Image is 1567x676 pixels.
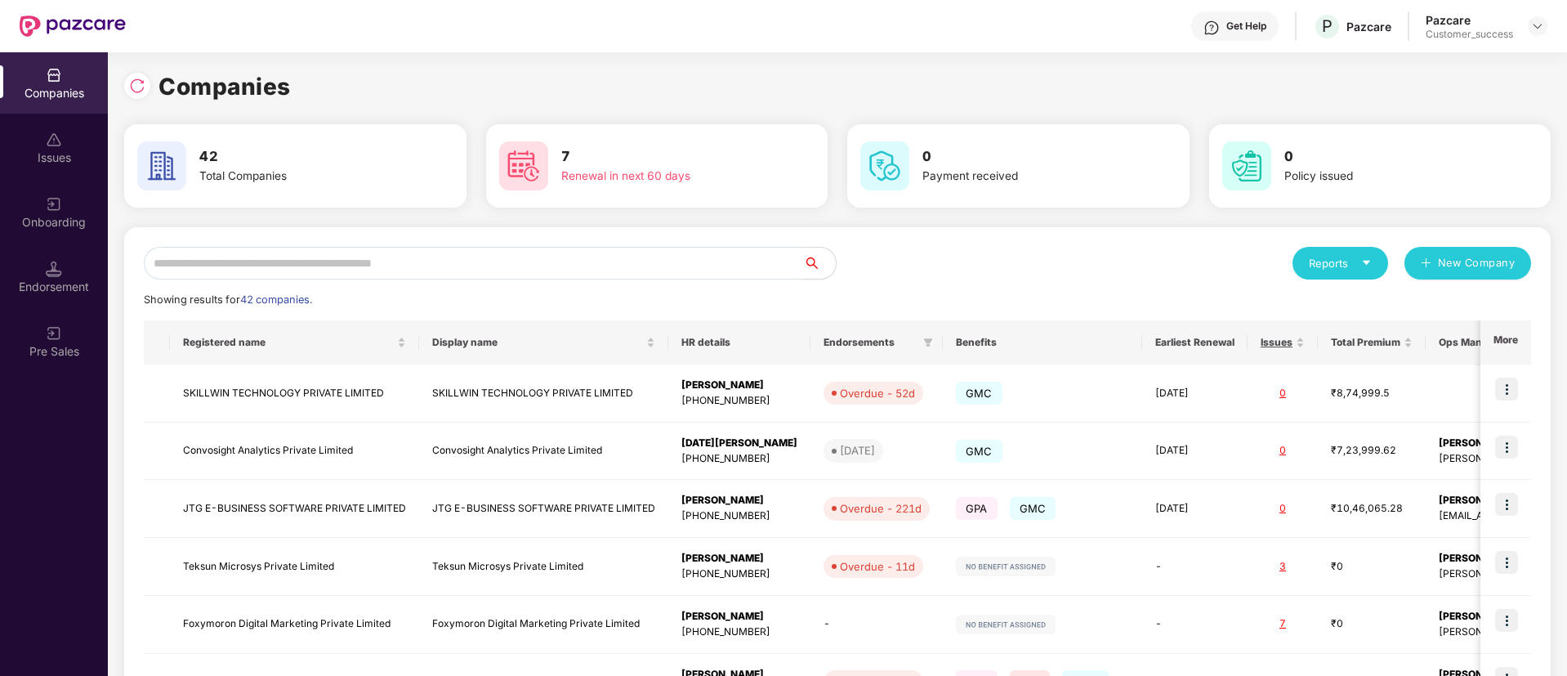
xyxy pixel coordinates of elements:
[561,168,767,186] div: Renewal in next 60 days
[199,168,405,186] div: Total Companies
[1404,247,1531,280] button: plusNew Company
[1318,320,1426,365] th: Total Premium
[1284,146,1490,168] h3: 0
[1438,255,1516,271] span: New Company
[419,365,668,423] td: SKILLWIN TECHNOLOGY PRIVATE LIMITED
[499,141,548,190] img: svg+xml;base64,PHN2ZyB4bWxucz0iaHR0cDovL3d3dy53My5vcmcvMjAwMC9zdmciIHdpZHRoPSI2MCIgaGVpZ2h0PSI2MC...
[144,293,312,306] span: Showing results for
[1261,501,1305,517] div: 0
[802,247,837,280] button: search
[681,566,797,582] div: [PHONE_NUMBER]
[681,378,797,393] div: [PERSON_NAME]
[183,336,394,349] span: Registered name
[1248,320,1318,365] th: Issues
[681,493,797,508] div: [PERSON_NAME]
[802,257,836,270] span: search
[1331,501,1413,517] div: ₹10,46,065.28
[170,480,419,538] td: JTG E-BUSINESS SOFTWARE PRIVATE LIMITED
[1203,20,1220,36] img: svg+xml;base64,PHN2ZyBpZD0iSGVscC0zMngzMiIgeG1sbnM9Imh0dHA6Ly93d3cudzMub3JnLzIwMDAvc3ZnIiB3aWR0aD...
[561,146,767,168] h3: 7
[1261,616,1305,632] div: 7
[840,442,875,459] div: [DATE]
[824,336,917,349] span: Endorsements
[1261,443,1305,459] div: 0
[1495,493,1518,516] img: icon
[46,132,62,148] img: svg+xml;base64,PHN2ZyBpZD0iSXNzdWVzX2Rpc2FibGVkIiB4bWxucz0iaHR0cDovL3d3dy53My5vcmcvMjAwMC9zdmciIH...
[956,557,1056,576] img: svg+xml;base64,PHN2ZyB4bWxucz0iaHR0cDovL3d3dy53My5vcmcvMjAwMC9zdmciIHdpZHRoPSIxMjIiIGhlaWdodD0iMj...
[1261,559,1305,575] div: 3
[1331,443,1413,459] div: ₹7,23,999.62
[860,141,909,190] img: svg+xml;base64,PHN2ZyB4bWxucz0iaHR0cDovL3d3dy53My5vcmcvMjAwMC9zdmciIHdpZHRoPSI2MCIgaGVpZ2h0PSI2MC...
[1261,336,1292,349] span: Issues
[1142,320,1248,365] th: Earliest Renewal
[419,480,668,538] td: JTG E-BUSINESS SOFTWARE PRIVATE LIMITED
[1142,538,1248,596] td: -
[240,293,312,306] span: 42 companies.
[920,333,936,352] span: filter
[170,365,419,423] td: SKILLWIN TECHNOLOGY PRIVATE LIMITED
[923,338,933,347] span: filter
[840,500,922,517] div: Overdue - 221d
[1331,386,1413,401] div: ₹8,74,999.5
[668,320,810,365] th: HR details
[419,423,668,481] td: Convosight Analytics Private Limited
[1142,480,1248,538] td: [DATE]
[1142,596,1248,654] td: -
[1495,378,1518,401] img: icon
[1309,255,1372,271] div: Reports
[46,196,62,213] img: svg+xml;base64,PHN2ZyB3aWR0aD0iMjAiIGhlaWdodD0iMjAiIHZpZXdCb3g9IjAgMCAyMCAyMCIgZmlsbD0ibm9uZSIgeG...
[681,551,797,566] div: [PERSON_NAME]
[681,393,797,409] div: [PHONE_NUMBER]
[1495,436,1518,459] img: icon
[956,440,1002,463] span: GMC
[1495,551,1518,574] img: icon
[1331,336,1400,349] span: Total Premium
[46,261,62,277] img: svg+xml;base64,PHN2ZyB3aWR0aD0iMTQuNSIgaGVpZ2h0PSIxNC41IiB2aWV3Qm94PSIwIDAgMTYgMTYiIGZpbGw9Im5vbm...
[129,78,145,94] img: svg+xml;base64,PHN2ZyBpZD0iUmVsb2FkLTMyeDMyIiB4bWxucz0iaHR0cDovL3d3dy53My5vcmcvMjAwMC9zdmciIHdpZH...
[46,67,62,83] img: svg+xml;base64,PHN2ZyBpZD0iQ29tcGFuaWVzIiB4bWxucz0iaHR0cDovL3d3dy53My5vcmcvMjAwMC9zdmciIHdpZHRoPS...
[1142,365,1248,423] td: [DATE]
[419,320,668,365] th: Display name
[1284,168,1490,186] div: Policy issued
[170,596,419,654] td: Foxymoron Digital Marketing Private Limited
[1480,320,1531,365] th: More
[432,336,643,349] span: Display name
[681,508,797,524] div: [PHONE_NUMBER]
[170,320,419,365] th: Registered name
[1361,257,1372,268] span: caret-down
[1010,497,1056,520] span: GMC
[1322,16,1333,36] span: P
[681,609,797,625] div: [PERSON_NAME]
[1346,19,1391,34] div: Pazcare
[1226,20,1266,33] div: Get Help
[681,436,797,451] div: [DATE][PERSON_NAME]
[419,596,668,654] td: Foxymoron Digital Marketing Private Limited
[170,538,419,596] td: Teksun Microsys Private Limited
[922,168,1128,186] div: Payment received
[1331,616,1413,632] div: ₹0
[1426,12,1513,28] div: Pazcare
[1495,609,1518,632] img: icon
[810,596,943,654] td: -
[158,69,291,105] h1: Companies
[1426,28,1513,41] div: Customer_success
[170,423,419,481] td: Convosight Analytics Private Limited
[1142,423,1248,481] td: [DATE]
[1331,559,1413,575] div: ₹0
[1531,20,1544,33] img: svg+xml;base64,PHN2ZyBpZD0iRHJvcGRvd24tMzJ4MzIiIHhtbG5zPSJodHRwOi8vd3d3LnczLm9yZy8yMDAwL3N2ZyIgd2...
[1421,257,1431,271] span: plus
[956,382,1002,405] span: GMC
[681,451,797,467] div: [PHONE_NUMBER]
[922,146,1128,168] h3: 0
[1222,141,1271,190] img: svg+xml;base64,PHN2ZyB4bWxucz0iaHR0cDovL3d3dy53My5vcmcvMjAwMC9zdmciIHdpZHRoPSI2MCIgaGVpZ2h0PSI2MC...
[840,558,915,575] div: Overdue - 11d
[956,615,1056,634] img: svg+xml;base64,PHN2ZyB4bWxucz0iaHR0cDovL3d3dy53My5vcmcvMjAwMC9zdmciIHdpZHRoPSIxMjIiIGhlaWdodD0iMj...
[46,325,62,342] img: svg+xml;base64,PHN2ZyB3aWR0aD0iMjAiIGhlaWdodD0iMjAiIHZpZXdCb3g9IjAgMCAyMCAyMCIgZmlsbD0ibm9uZSIgeG...
[199,146,405,168] h3: 42
[956,497,998,520] span: GPA
[20,16,126,37] img: New Pazcare Logo
[137,141,186,190] img: svg+xml;base64,PHN2ZyB4bWxucz0iaHR0cDovL3d3dy53My5vcmcvMjAwMC9zdmciIHdpZHRoPSI2MCIgaGVpZ2h0PSI2MC...
[943,320,1142,365] th: Benefits
[840,385,915,401] div: Overdue - 52d
[681,625,797,640] div: [PHONE_NUMBER]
